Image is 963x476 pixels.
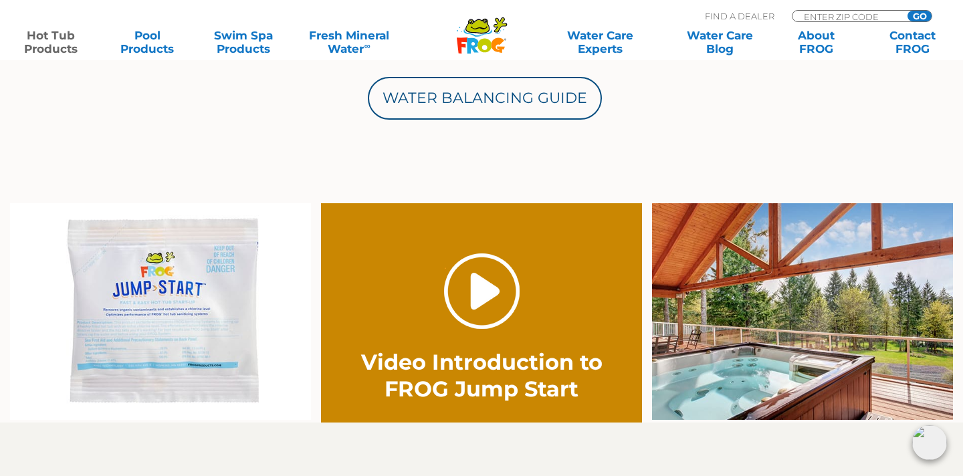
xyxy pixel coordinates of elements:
[907,11,932,21] input: GO
[778,29,853,55] a: AboutFROG
[444,253,520,329] a: Play Video
[353,349,610,402] h2: Video Introduction to FROG Jump Start
[705,10,774,22] p: Find A Dealer
[912,425,947,460] img: openIcon
[802,11,893,22] input: Zip Code Form
[368,77,602,120] a: Water Balancing Guide
[364,41,370,51] sup: ∞
[13,29,88,55] a: Hot TubProducts
[302,29,396,55] a: Fresh MineralWater∞
[875,29,950,55] a: ContactFROG
[539,29,661,55] a: Water CareExperts
[10,203,311,421] img: jump start package
[652,203,953,421] img: serene-landscape
[682,29,757,55] a: Water CareBlog
[206,29,281,55] a: Swim SpaProducts
[110,29,185,55] a: PoolProducts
